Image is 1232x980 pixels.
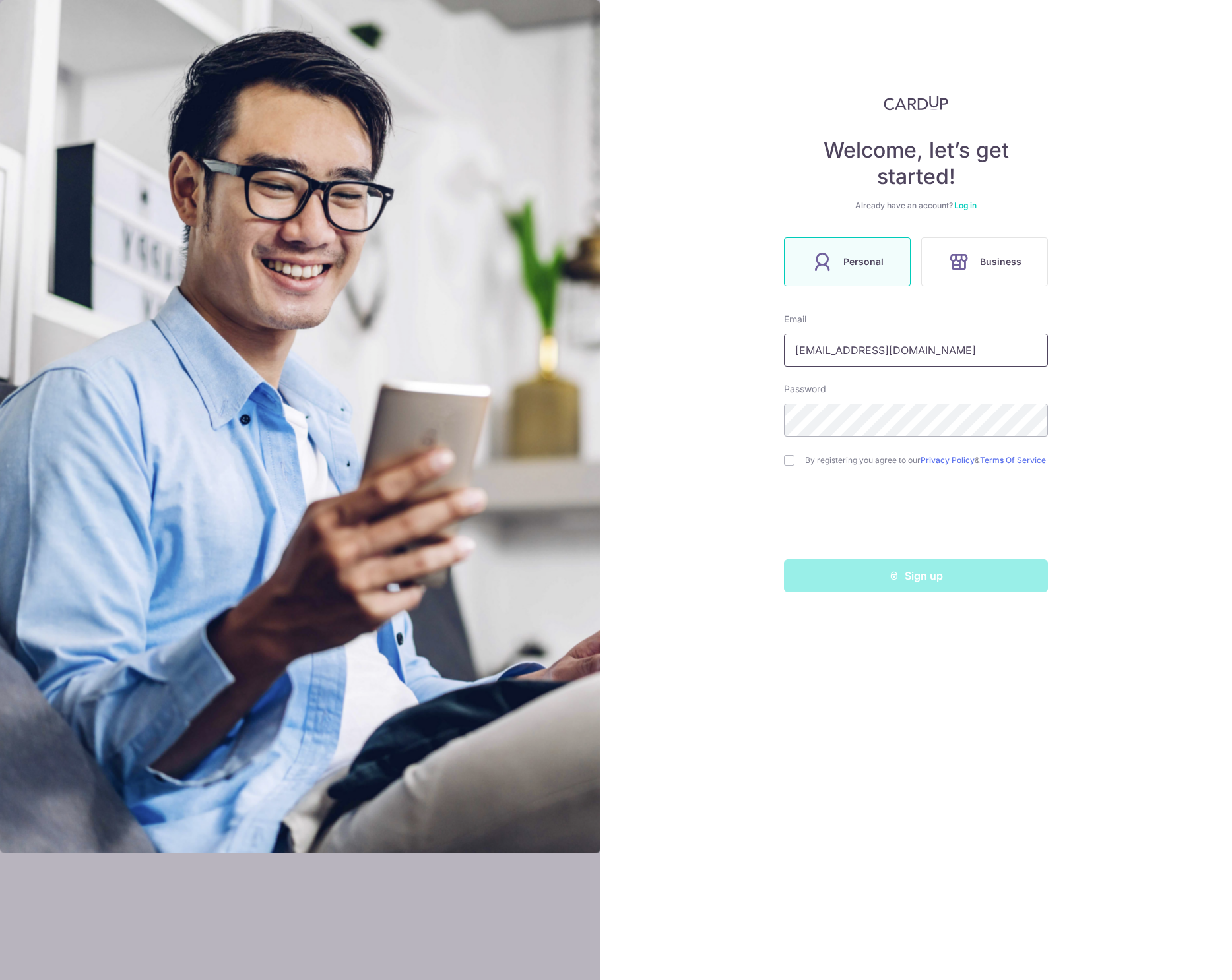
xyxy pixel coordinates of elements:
[980,254,1021,270] span: Business
[784,137,1048,190] h4: Welcome, let’s get started!
[980,455,1046,465] a: Terms Of Service
[954,200,977,210] a: Log in
[805,455,1048,466] label: By registering you agree to our &
[784,200,1048,211] div: Already have an account?
[843,254,884,270] span: Personal
[921,455,975,465] a: Privacy Policy
[784,334,1048,367] input: Enter your Email
[816,492,1016,543] iframe: reCAPTCHA
[916,237,1053,286] a: Business
[784,383,826,396] label: Password
[884,95,948,111] img: CardUp Logo
[784,313,806,326] label: Email
[779,237,916,286] a: Personal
